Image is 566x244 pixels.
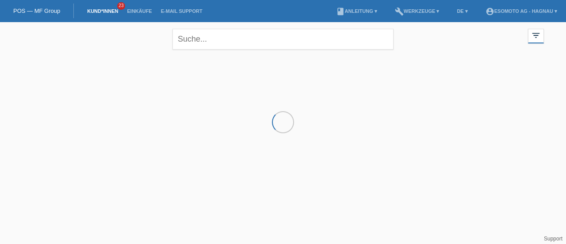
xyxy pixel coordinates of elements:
i: book [336,7,345,16]
a: bookAnleitung ▾ [332,8,382,14]
a: Einkäufe [122,8,156,14]
i: filter_list [531,31,541,40]
input: Suche... [172,29,394,50]
span: 23 [117,2,125,10]
a: Support [544,236,562,242]
a: POS — MF Group [13,8,60,14]
i: account_circle [486,7,494,16]
a: Kund*innen [83,8,122,14]
a: DE ▾ [452,8,472,14]
i: build [395,7,404,16]
a: account_circleEsomoto AG - Hagnau ▾ [481,8,562,14]
a: E-Mail Support [157,8,207,14]
a: buildWerkzeuge ▾ [390,8,444,14]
